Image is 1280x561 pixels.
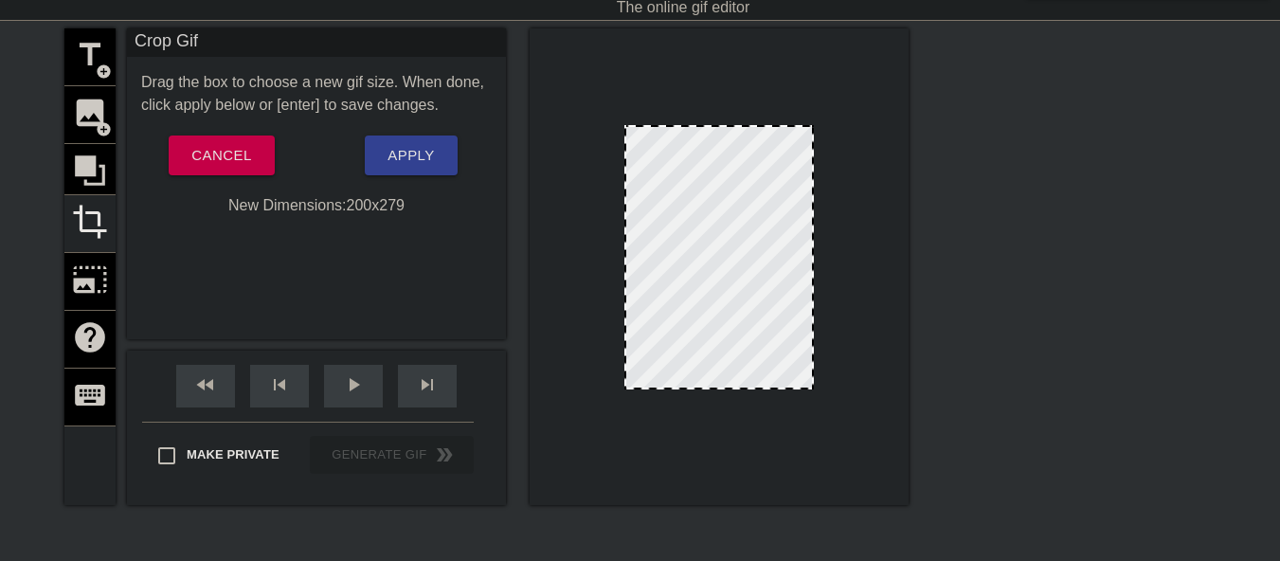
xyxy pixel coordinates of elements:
span: skip_next [416,373,439,396]
span: crop [72,204,108,240]
div: Crop Gif [127,28,506,57]
span: skip_previous [268,373,291,396]
span: play_arrow [342,373,365,396]
div: New Dimensions: 200 x 279 [127,194,506,217]
div: Drag the box to choose a new gif size. When done, click apply below or [enter] to save changes. [127,71,506,117]
span: fast_rewind [194,373,217,396]
button: Cancel [169,136,274,175]
span: Cancel [191,143,251,168]
span: Apply [388,143,434,168]
span: Make Private [187,445,279,464]
button: Apply [365,136,457,175]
